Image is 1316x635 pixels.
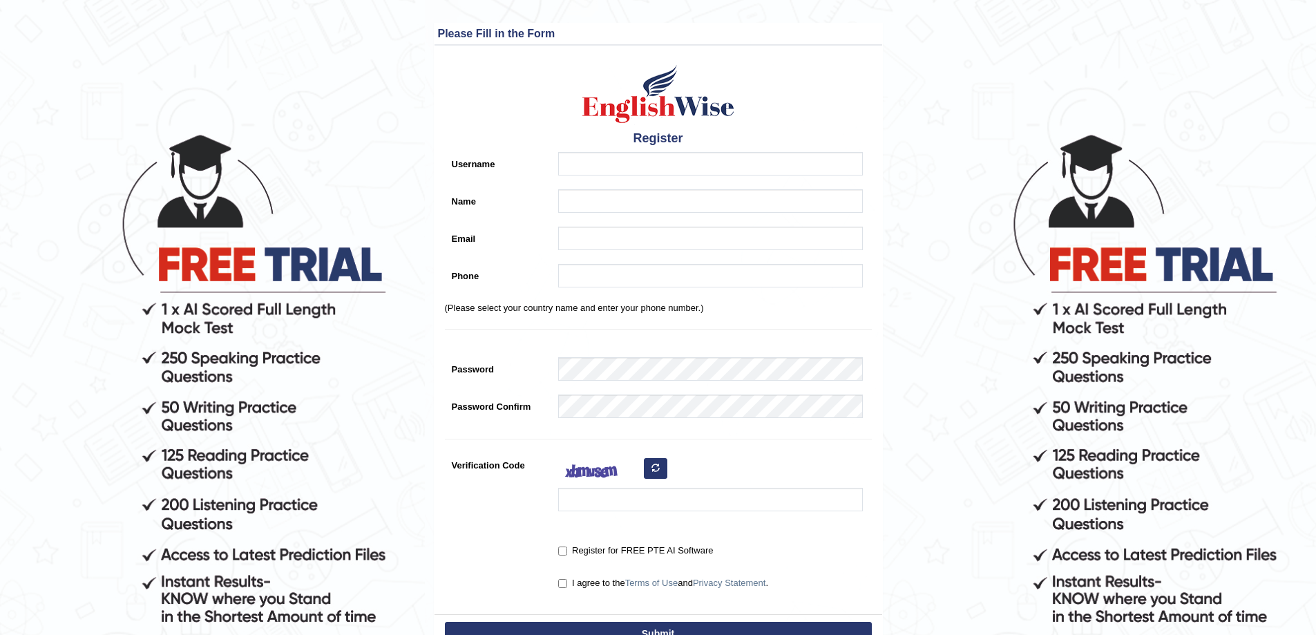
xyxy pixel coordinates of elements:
img: Logo of English Wise create a new account for intelligent practice with AI [580,63,737,125]
label: Username [445,152,552,171]
label: Verification Code [445,453,552,472]
label: Password [445,357,552,376]
label: Register for FREE PTE AI Software [558,544,713,558]
h4: Register [445,132,872,146]
label: Email [445,227,552,245]
a: Terms of Use [625,578,678,588]
label: I agree to the and . [558,576,768,590]
label: Password Confirm [445,395,552,413]
a: Privacy Statement [693,578,766,588]
h3: Please Fill in the Form [438,28,879,40]
input: I agree to theTerms of UseandPrivacy Statement. [558,579,567,588]
input: Register for FREE PTE AI Software [558,547,567,556]
label: Phone [445,264,552,283]
label: Name [445,189,552,208]
p: (Please select your country name and enter your phone number.) [445,301,872,314]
